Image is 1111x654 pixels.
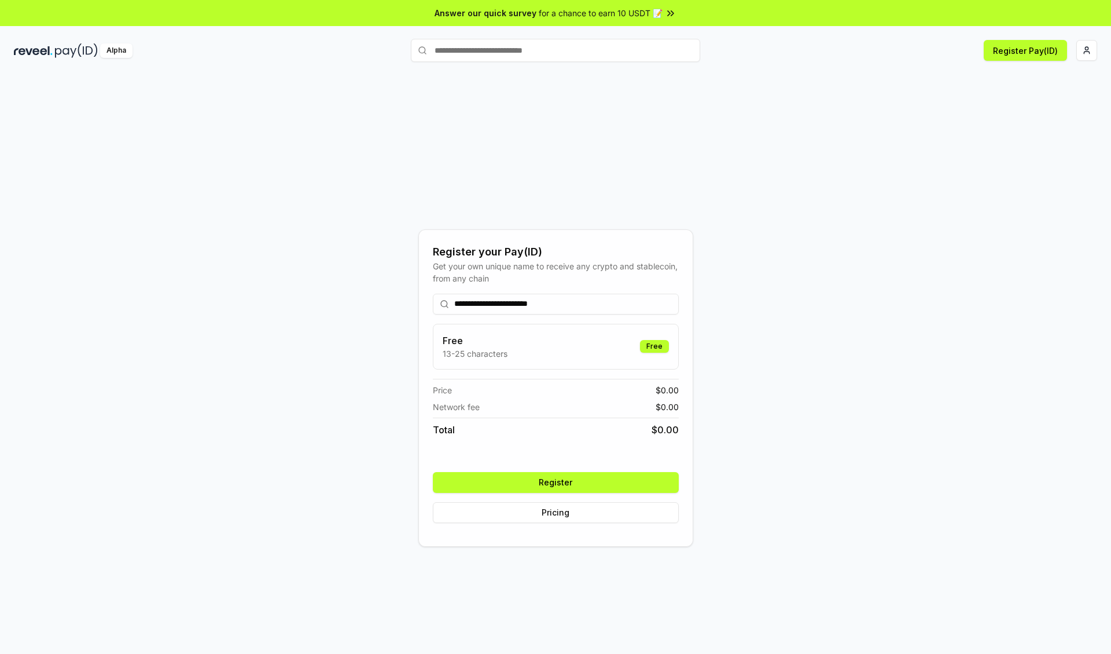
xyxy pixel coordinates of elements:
[433,244,679,260] div: Register your Pay(ID)
[656,401,679,413] span: $ 0.00
[433,423,455,437] span: Total
[55,43,98,58] img: pay_id
[433,260,679,284] div: Get your own unique name to receive any crypto and stablecoin, from any chain
[652,423,679,437] span: $ 0.00
[433,472,679,493] button: Register
[640,340,669,353] div: Free
[14,43,53,58] img: reveel_dark
[443,348,507,360] p: 13-25 characters
[984,40,1067,61] button: Register Pay(ID)
[656,384,679,396] span: $ 0.00
[433,502,679,523] button: Pricing
[433,401,480,413] span: Network fee
[433,384,452,396] span: Price
[100,43,133,58] div: Alpha
[435,7,536,19] span: Answer our quick survey
[539,7,663,19] span: for a chance to earn 10 USDT 📝
[443,334,507,348] h3: Free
